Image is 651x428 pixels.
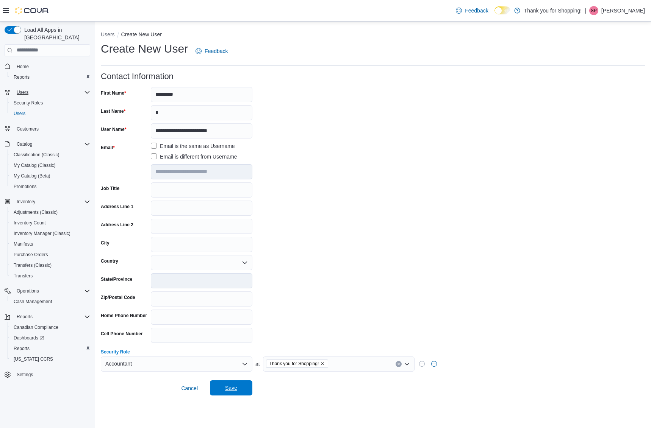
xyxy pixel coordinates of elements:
button: Reports [14,312,36,321]
button: Users [101,31,115,37]
span: Promotions [11,182,90,191]
button: Users [2,87,93,98]
button: Clear input [396,361,402,367]
img: Cova [15,7,49,14]
button: Save [210,380,252,395]
p: [PERSON_NAME] [601,6,645,15]
span: Security Roles [11,98,90,107]
button: Home [2,61,93,72]
button: My Catalog (Beta) [8,171,93,181]
button: Operations [14,286,42,296]
span: Users [11,109,90,118]
label: Country [101,258,118,264]
h1: Create New User [101,41,188,56]
span: Cancel [181,384,198,392]
span: Thank you for Shopping! [266,360,329,368]
span: Thank you for Shopping! [269,360,319,367]
a: Customers [14,125,42,134]
div: at [101,356,645,372]
span: Classification (Classic) [14,152,59,158]
span: Customers [17,126,39,132]
button: Security Roles [8,98,93,108]
label: Email is different from Username [151,152,237,161]
input: Dark Mode [495,6,510,14]
button: Open list of options [242,361,248,367]
a: Manifests [11,240,36,249]
label: State/Province [101,276,132,282]
label: Last Name [101,108,125,114]
label: Job Title [101,185,119,191]
a: [US_STATE] CCRS [11,355,56,364]
button: Transfers [8,271,93,281]
a: Feedback [192,44,231,59]
h3: Contact Information [101,72,174,81]
span: Dashboards [11,333,90,342]
a: Inventory Manager (Classic) [11,229,74,238]
span: Reports [14,346,30,352]
button: Catalog [14,140,35,149]
button: Classification (Classic) [8,149,93,160]
button: My Catalog (Classic) [8,160,93,171]
span: Reports [17,314,33,320]
span: Security Roles [14,100,43,106]
span: Purchase Orders [11,250,90,259]
span: Adjustments (Classic) [14,209,58,215]
span: Transfers (Classic) [14,262,52,268]
a: Feedback [453,3,491,18]
button: Adjustments (Classic) [8,207,93,218]
span: Catalog [14,140,90,149]
span: Customers [14,124,90,134]
a: Settings [14,370,36,379]
span: Transfers [11,271,90,280]
span: Users [14,111,25,117]
label: First Name [101,90,126,96]
button: Canadian Compliance [8,322,93,333]
span: Users [17,89,28,95]
button: Purchase Orders [8,249,93,260]
label: Email [101,145,115,151]
span: Cash Management [11,297,90,306]
a: Transfers [11,271,36,280]
span: Inventory Count [14,220,46,226]
span: Adjustments (Classic) [11,208,90,217]
span: Classification (Classic) [11,150,90,159]
a: Reports [11,344,33,353]
span: Operations [14,286,90,296]
span: Dark Mode [495,14,495,15]
button: Inventory Count [8,218,93,228]
button: Users [14,88,31,97]
a: Dashboards [8,333,93,343]
span: Inventory [14,197,90,206]
span: Inventory [17,199,35,205]
button: Promotions [8,181,93,192]
label: Address Line 2 [101,222,133,228]
p: Thank you for Shopping! [524,6,582,15]
span: Catalog [17,141,32,147]
span: Dashboards [14,335,44,341]
button: Remove Thank you for Shopping! from selection in this group [320,361,325,366]
span: Home [17,64,29,70]
span: Operations [17,288,39,294]
span: My Catalog (Beta) [11,171,90,181]
a: Home [14,62,32,71]
span: SP [591,6,597,15]
span: Inventory Manager (Classic) [14,230,70,237]
span: Canadian Compliance [11,323,90,332]
span: Cash Management [14,299,52,305]
span: Reports [11,344,90,353]
span: My Catalog (Classic) [14,162,56,168]
span: Load All Apps in [GEOGRAPHIC_DATA] [21,26,90,41]
a: Reports [11,73,33,82]
span: Reports [11,73,90,82]
button: Open list of options [242,260,248,266]
span: Manifests [11,240,90,249]
a: Classification (Classic) [11,150,63,159]
a: Dashboards [11,333,47,342]
a: Purchase Orders [11,250,51,259]
button: Operations [2,286,93,296]
label: City [101,240,110,246]
button: Manifests [8,239,93,249]
a: Canadian Compliance [11,323,61,332]
button: Transfers (Classic) [8,260,93,271]
label: Home Phone Number [101,313,147,319]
